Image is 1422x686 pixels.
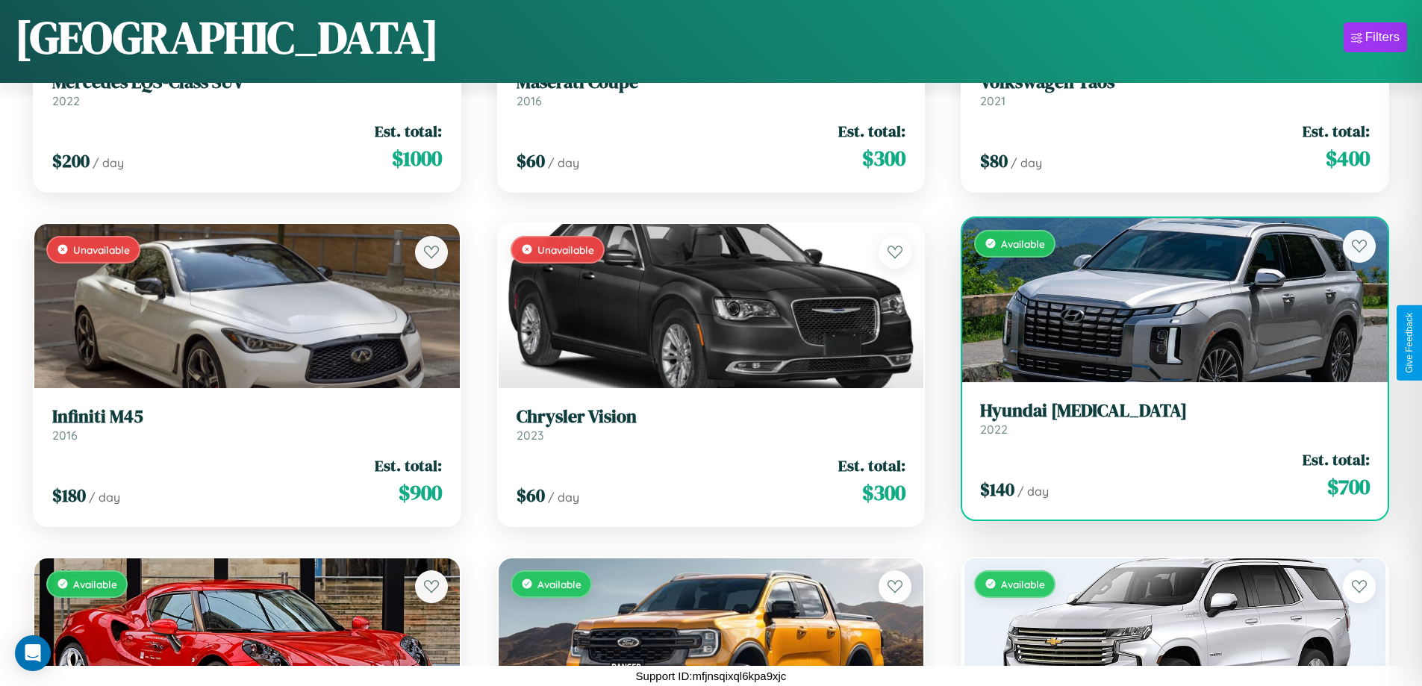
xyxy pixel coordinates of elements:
div: Open Intercom Messenger [15,635,51,671]
h3: Hyundai [MEDICAL_DATA] [980,400,1370,422]
span: $ 60 [517,149,545,173]
span: $ 80 [980,149,1008,173]
span: Available [1001,578,1045,590]
span: 2021 [980,93,1005,108]
span: Available [73,578,117,590]
span: / day [548,155,579,170]
button: Filters [1344,22,1407,52]
span: Available [1001,237,1045,250]
span: Available [537,578,581,590]
span: / day [1011,155,1042,170]
span: Est. total: [838,120,905,142]
a: Maserati Coupe2016 [517,72,906,108]
h1: [GEOGRAPHIC_DATA] [15,7,439,68]
span: $ 140 [980,477,1014,502]
span: 2016 [52,428,78,443]
span: 2022 [980,422,1008,437]
span: $ 200 [52,149,90,173]
h3: Infiniti M45 [52,406,442,428]
span: / day [1017,484,1049,499]
span: 2022 [52,93,80,108]
span: Est. total: [838,455,905,476]
h3: Chrysler Vision [517,406,906,428]
span: $ 900 [399,478,442,508]
p: Support ID: mfjnsqixql6kpa9xjc [636,666,787,686]
span: / day [548,490,579,505]
span: Est. total: [1303,449,1370,470]
span: $ 700 [1327,472,1370,502]
span: 2016 [517,93,542,108]
span: $ 1000 [392,143,442,173]
a: Hyundai [MEDICAL_DATA]2022 [980,400,1370,437]
a: Chrysler Vision2023 [517,406,906,443]
a: Infiniti M452016 [52,406,442,443]
a: Mercedes EQS-Class SUV2022 [52,72,442,108]
span: $ 60 [517,483,545,508]
h3: Maserati Coupe [517,72,906,93]
span: / day [89,490,120,505]
span: $ 300 [862,143,905,173]
span: $ 300 [862,478,905,508]
span: Unavailable [73,243,130,256]
span: Est. total: [375,120,442,142]
h3: Volkswagen Taos [980,72,1370,93]
span: $ 180 [52,483,86,508]
span: Est. total: [375,455,442,476]
h3: Mercedes EQS-Class SUV [52,72,442,93]
span: Est. total: [1303,120,1370,142]
span: 2023 [517,428,543,443]
span: Unavailable [537,243,594,256]
div: Filters [1365,30,1400,45]
span: $ 400 [1326,143,1370,173]
span: / day [93,155,124,170]
a: Volkswagen Taos2021 [980,72,1370,108]
div: Give Feedback [1404,313,1415,373]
